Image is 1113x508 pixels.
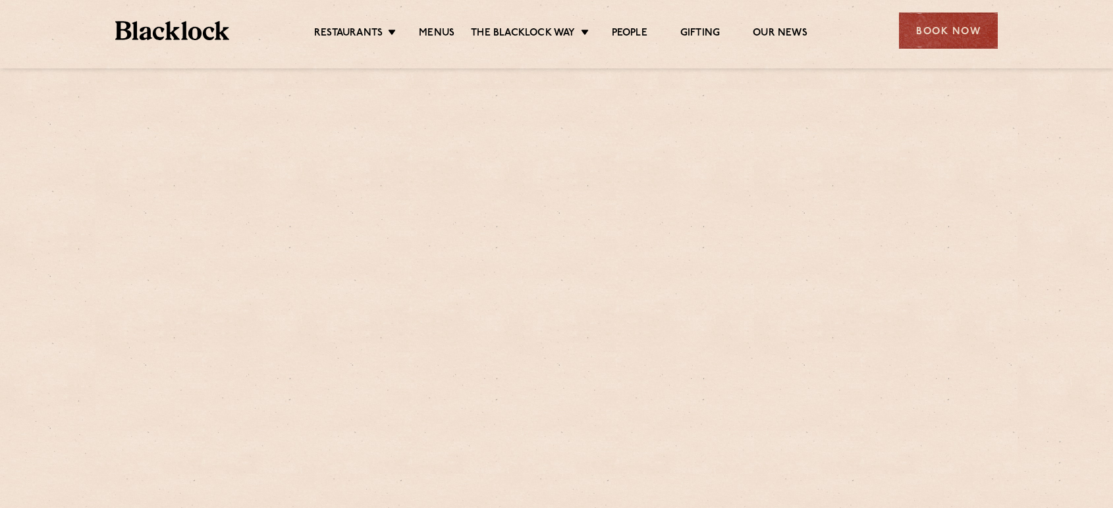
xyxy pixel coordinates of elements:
div: Book Now [899,13,998,49]
a: Restaurants [314,27,383,41]
a: Gifting [680,27,720,41]
img: BL_Textured_Logo-footer-cropped.svg [115,21,229,40]
a: People [612,27,647,41]
a: Menus [419,27,454,41]
a: The Blacklock Way [471,27,575,41]
a: Our News [753,27,807,41]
